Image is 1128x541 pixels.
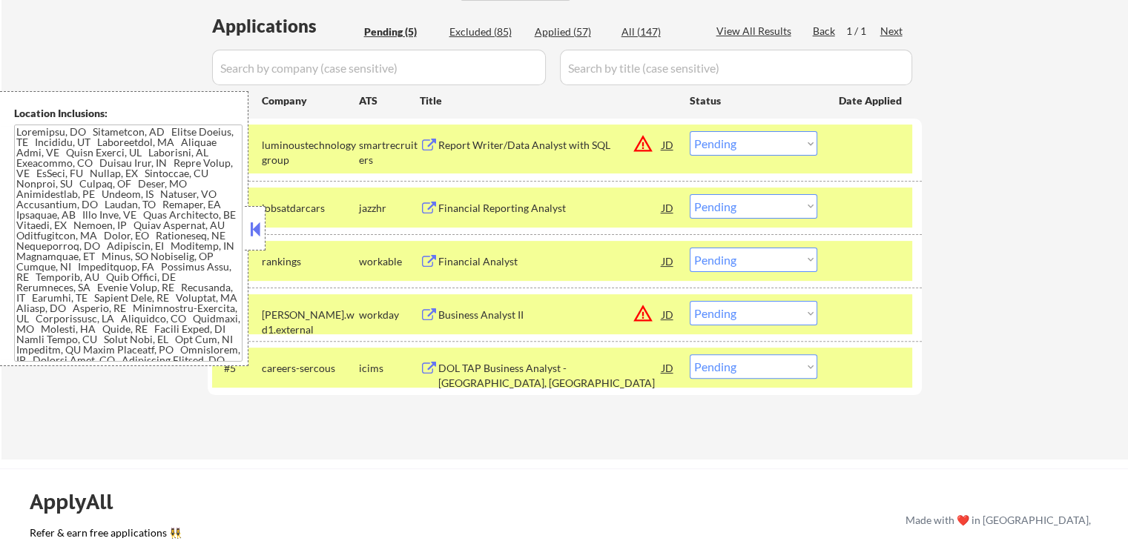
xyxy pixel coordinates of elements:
input: Search by company (case sensitive) [212,50,546,85]
div: Financial Reporting Analyst [438,201,662,216]
div: Applications [212,17,359,35]
button: warning_amber [633,133,653,154]
div: Report Writer/Data Analyst with SQL [438,138,662,153]
div: #5 [224,361,250,376]
div: jobsatdarcars [262,201,359,216]
div: Next [880,24,904,39]
div: Title [420,93,676,108]
div: Applied (57) [535,24,609,39]
div: icims [359,361,420,376]
div: [PERSON_NAME].wd1.external [262,308,359,336]
div: All (147) [621,24,696,39]
div: Location Inclusions: [14,106,243,121]
div: rankings [262,254,359,269]
div: jazzhr [359,201,420,216]
div: workday [359,308,420,322]
div: JD [661,248,676,274]
div: Back [813,24,837,39]
div: Pending (5) [364,24,438,39]
div: JD [661,131,676,158]
div: ApplyAll [30,489,130,514]
div: workable [359,254,420,269]
div: careers-sercous [262,361,359,376]
div: ATS [359,93,420,108]
div: 1 / 1 [846,24,880,39]
div: JD [661,194,676,221]
div: Company [262,93,359,108]
div: Excluded (85) [449,24,524,39]
div: Status [690,87,817,113]
button: warning_amber [633,303,653,324]
div: Business Analyst II [438,308,662,322]
div: luminoustechnologygroup [262,138,359,167]
div: JD [661,354,676,381]
div: smartrecruiters [359,138,420,167]
div: View All Results [716,24,796,39]
div: Date Applied [839,93,904,108]
div: Financial Analyst [438,254,662,269]
div: DOL TAP Business Analyst - [GEOGRAPHIC_DATA], [GEOGRAPHIC_DATA] [438,361,662,390]
input: Search by title (case sensitive) [560,50,912,85]
div: JD [661,301,676,328]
